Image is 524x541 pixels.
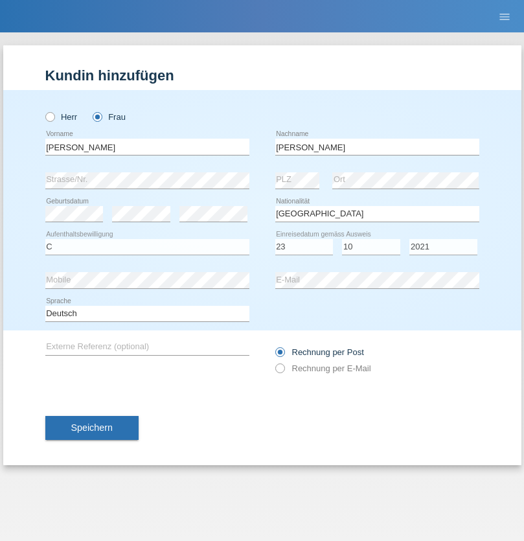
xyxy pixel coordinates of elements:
[45,112,78,122] label: Herr
[45,67,479,84] h1: Kundin hinzufügen
[275,363,371,373] label: Rechnung per E-Mail
[45,112,54,121] input: Herr
[275,363,284,380] input: Rechnung per E-Mail
[275,347,364,357] label: Rechnung per Post
[93,112,126,122] label: Frau
[71,422,113,433] span: Speichern
[498,10,511,23] i: menu
[275,347,284,363] input: Rechnung per Post
[492,12,518,20] a: menu
[93,112,101,121] input: Frau
[45,416,139,441] button: Speichern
